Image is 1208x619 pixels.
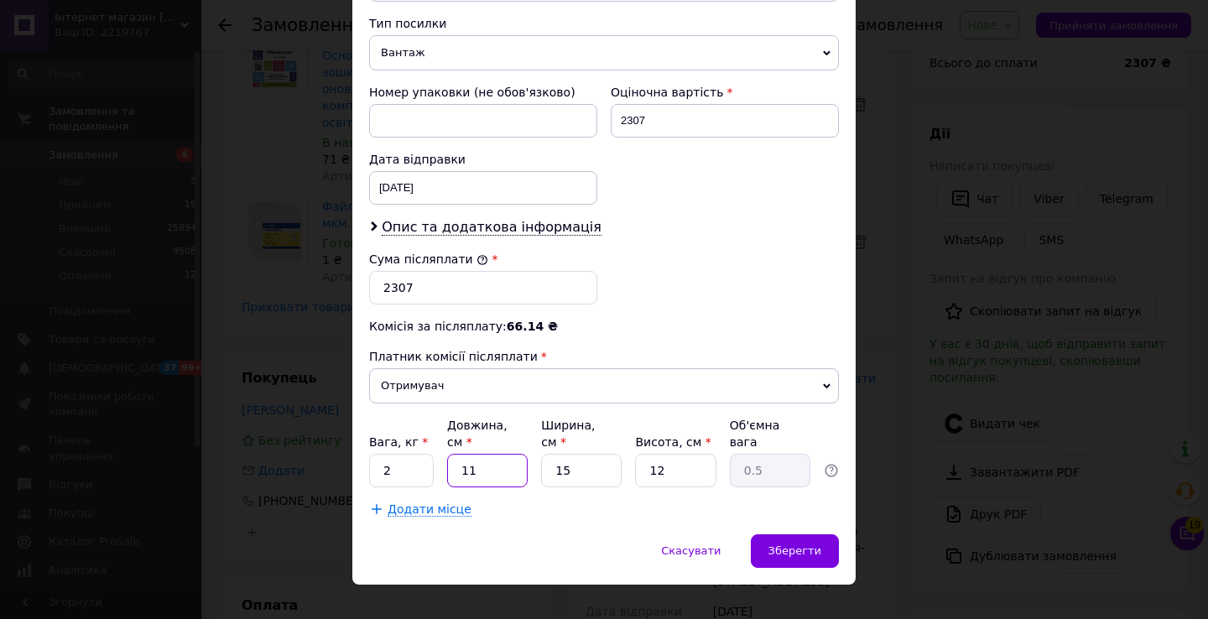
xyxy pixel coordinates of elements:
span: Додати місце [388,502,471,517]
span: Опис та додаткова інформація [382,219,601,236]
span: Скасувати [661,544,721,557]
label: Ширина, см [541,419,595,449]
label: Сума післяплати [369,252,488,266]
span: Отримувач [369,368,839,403]
span: 66.14 ₴ [507,320,558,333]
div: Об'ємна вага [730,417,810,450]
div: Комісія за післяплату: [369,318,839,335]
label: Висота, см [635,435,711,449]
div: Номер упаковки (не обов'язково) [369,84,597,101]
label: Вага, кг [369,435,428,449]
div: Оціночна вартість [611,84,839,101]
label: Довжина, см [447,419,508,449]
span: Тип посилки [369,17,446,30]
div: Дата відправки [369,151,597,168]
span: Вантаж [369,35,839,70]
span: Платник комісії післяплати [369,350,538,363]
span: Зберегти [768,544,821,557]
